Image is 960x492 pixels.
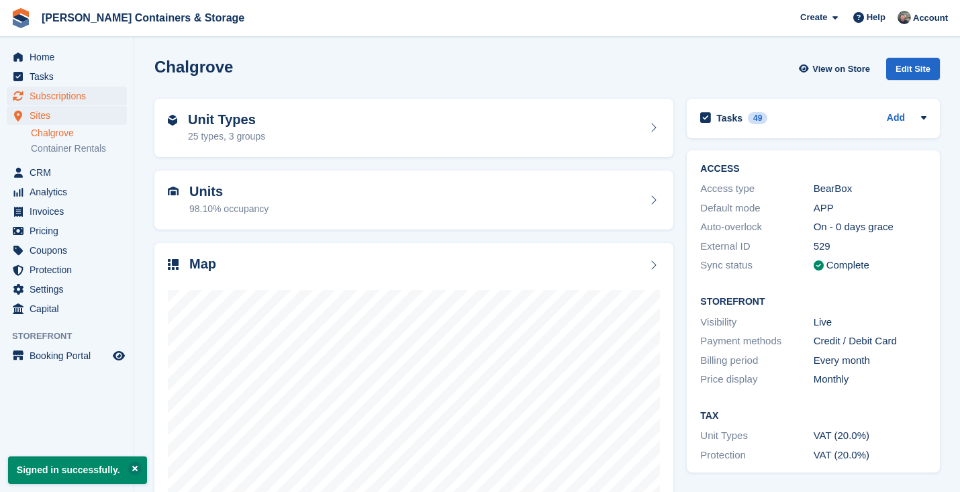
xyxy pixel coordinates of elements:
[797,58,875,80] a: View on Store
[7,260,127,279] a: menu
[814,201,926,216] div: APP
[814,315,926,330] div: Live
[111,348,127,364] a: Preview store
[154,58,233,76] h2: Chalgrove
[867,11,885,24] span: Help
[700,164,926,175] h2: ACCESS
[886,58,940,80] div: Edit Site
[886,58,940,85] a: Edit Site
[7,106,127,125] a: menu
[30,48,110,66] span: Home
[30,346,110,365] span: Booking Portal
[814,334,926,349] div: Credit / Debit Card
[7,67,127,86] a: menu
[30,106,110,125] span: Sites
[31,142,127,155] a: Container Rentals
[168,187,179,196] img: unit-icn-7be61d7bf1b0ce9d3e12c5938cc71ed9869f7b940bace4675aadf7bd6d80202e.svg
[700,181,813,197] div: Access type
[30,299,110,318] span: Capital
[700,258,813,273] div: Sync status
[30,260,110,279] span: Protection
[7,280,127,299] a: menu
[700,219,813,235] div: Auto-overlock
[826,258,869,273] div: Complete
[700,239,813,254] div: External ID
[30,87,110,105] span: Subscriptions
[700,448,813,463] div: Protection
[716,112,742,124] h2: Tasks
[31,127,127,140] a: Chalgrove
[814,181,926,197] div: BearBox
[913,11,948,25] span: Account
[154,170,673,230] a: Units 98.10% occupancy
[814,372,926,387] div: Monthly
[30,183,110,201] span: Analytics
[700,411,926,422] h2: Tax
[189,202,269,216] div: 98.10% occupancy
[700,372,813,387] div: Price display
[700,315,813,330] div: Visibility
[7,222,127,240] a: menu
[7,183,127,201] a: menu
[154,99,673,158] a: Unit Types 25 types, 3 groups
[36,7,250,29] a: [PERSON_NAME] Containers & Storage
[800,11,827,24] span: Create
[7,346,127,365] a: menu
[30,222,110,240] span: Pricing
[7,299,127,318] a: menu
[168,259,179,270] img: map-icn-33ee37083ee616e46c38cad1a60f524a97daa1e2b2c8c0bc3eb3415660979fc1.svg
[30,67,110,86] span: Tasks
[7,241,127,260] a: menu
[814,353,926,368] div: Every month
[898,11,911,24] img: Adam Greenhalgh
[700,428,813,444] div: Unit Types
[8,456,147,484] p: Signed in successfully.
[12,330,134,343] span: Storefront
[700,297,926,307] h2: Storefront
[7,163,127,182] a: menu
[11,8,31,28] img: stora-icon-8386f47178a22dfd0bd8f6a31ec36ba5ce8667c1dd55bd0f319d3a0aa187defe.svg
[189,184,269,199] h2: Units
[30,241,110,260] span: Coupons
[7,87,127,105] a: menu
[188,112,265,128] h2: Unit Types
[812,62,870,76] span: View on Store
[887,111,905,126] a: Add
[700,353,813,368] div: Billing period
[30,280,110,299] span: Settings
[814,448,926,463] div: VAT (20.0%)
[30,202,110,221] span: Invoices
[188,130,265,144] div: 25 types, 3 groups
[700,334,813,349] div: Payment methods
[748,112,767,124] div: 49
[814,219,926,235] div: On - 0 days grace
[189,256,216,272] h2: Map
[7,48,127,66] a: menu
[30,163,110,182] span: CRM
[7,202,127,221] a: menu
[814,239,926,254] div: 529
[168,115,177,126] img: unit-type-icn-2b2737a686de81e16bb02015468b77c625bbabd49415b5ef34ead5e3b44a266d.svg
[814,428,926,444] div: VAT (20.0%)
[700,201,813,216] div: Default mode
